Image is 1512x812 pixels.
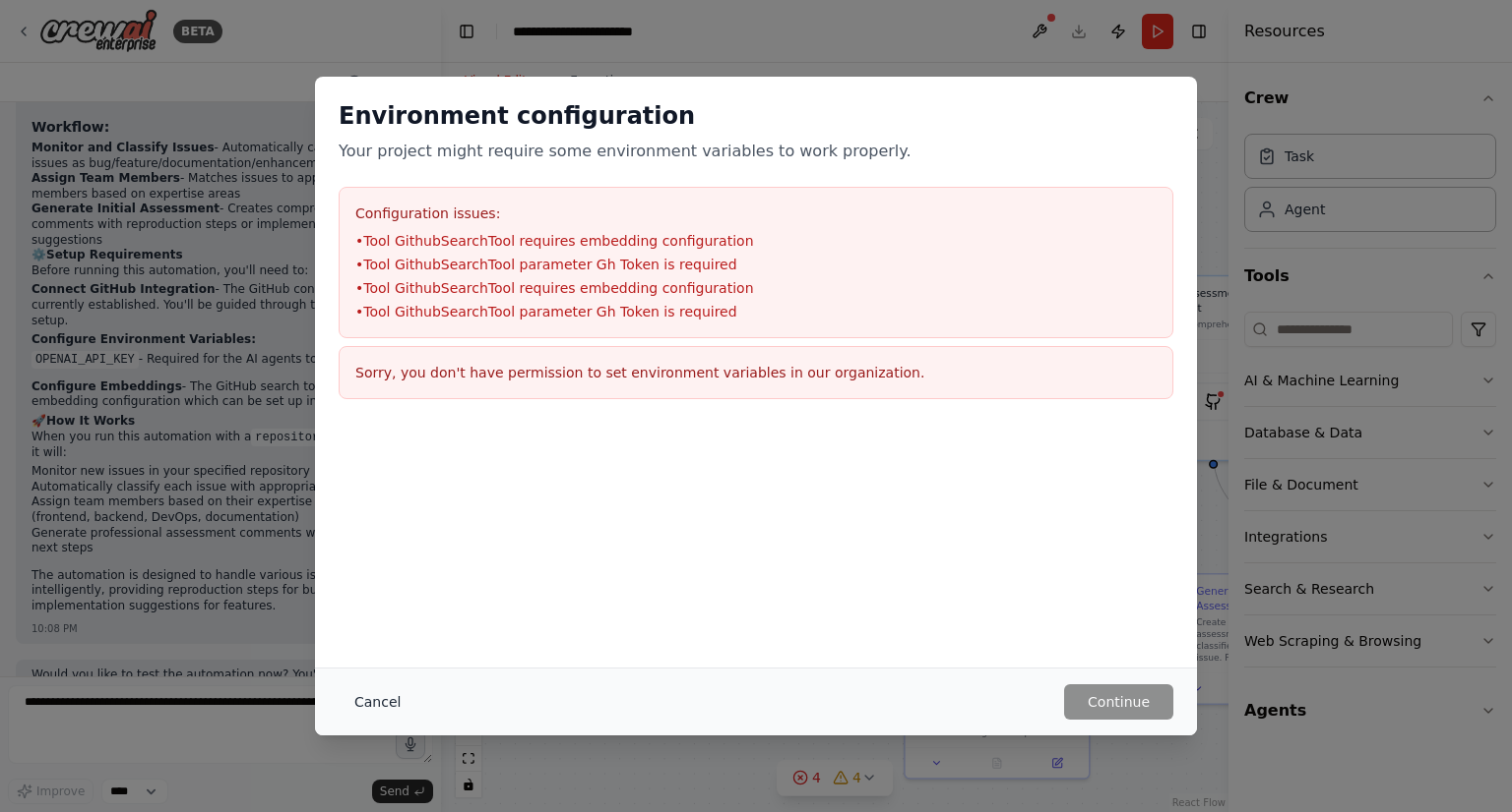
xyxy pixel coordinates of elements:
[355,363,1157,382] h3: Sorry, you don't have permission to set environment variables in our organization.
[355,231,1157,251] li: • Tool GithubSearchTool requires embedding configuration
[355,255,1157,274] li: • Tool GithubSearchTool parameter Gh Token is required
[355,302,1157,321] li: • Tool GithubSearchTool parameter Gh Token is required
[355,278,1157,298] li: • Tool GithubSearchTool requires embedding configuration
[339,684,416,720] button: Cancel
[355,203,1157,223] h3: Configuration issues:
[339,140,1173,163] p: Your project might require some environment variables to work properly.
[1064,684,1173,720] button: Continue
[339,100,1173,132] h2: Environment configuration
